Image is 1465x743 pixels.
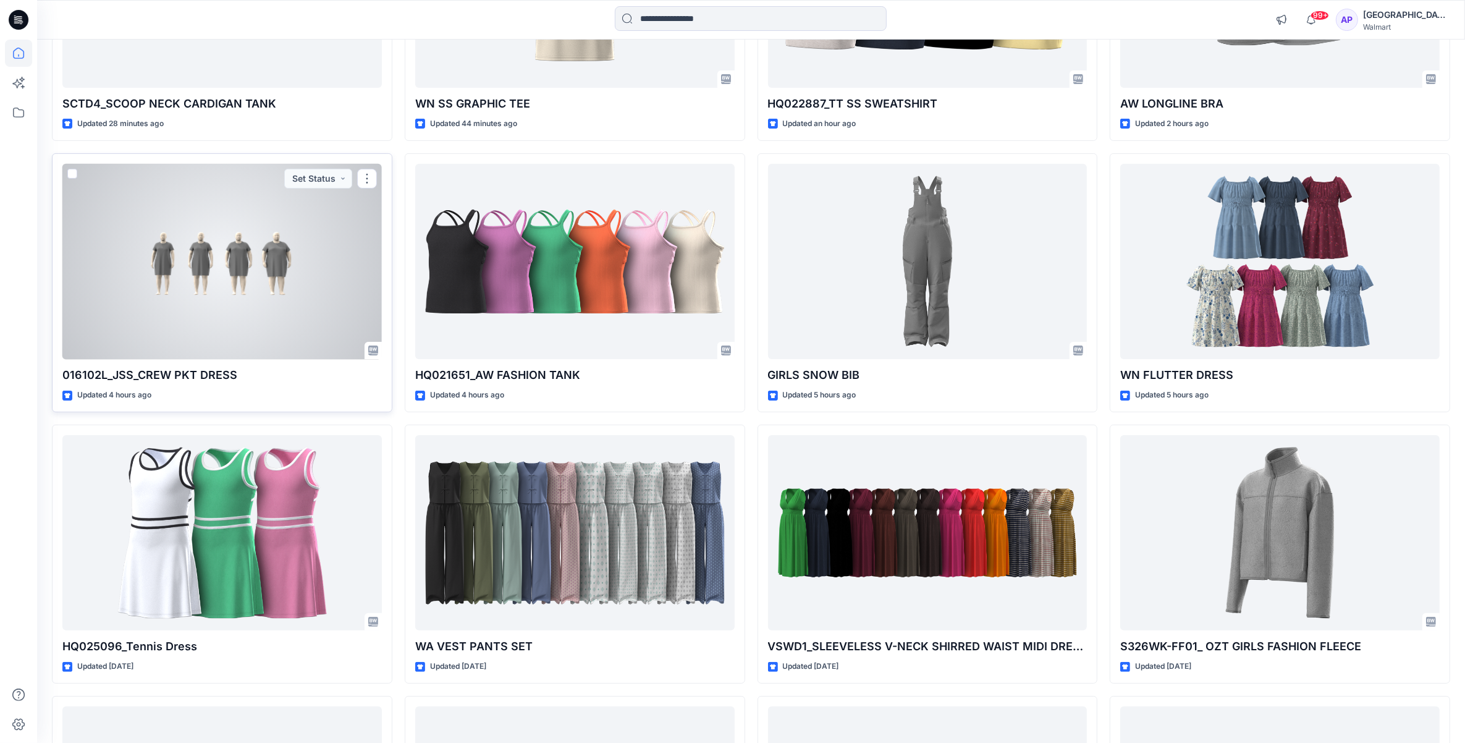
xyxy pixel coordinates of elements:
a: VSWD1_SLEEVELESS V-NECK SHIRRED WAIST MIDI DRESS [768,435,1087,631]
p: HQ021651_AW FASHION TANK [415,367,735,384]
a: WA VEST PANTS SET [415,435,735,631]
div: AP [1336,9,1358,31]
p: Updated an hour ago [783,117,856,130]
p: HQ025096_Tennis Dress [62,638,382,655]
a: S326WK-FF01_ OZT GIRLS FASHION FLEECE [1120,435,1440,631]
p: Updated [DATE] [1135,660,1191,673]
span: 99+ [1311,11,1329,20]
p: AW LONGLINE BRA [1120,95,1440,113]
p: S326WK-FF01_ OZT GIRLS FASHION FLEECE [1120,638,1440,655]
p: GIRLS SNOW BIB [768,367,1087,384]
a: GIRLS SNOW BIB [768,164,1087,360]
p: Updated [DATE] [783,660,839,673]
a: WN FLUTTER DRESS [1120,164,1440,360]
p: Updated 5 hours ago [783,389,856,402]
a: HQ021651_AW FASHION TANK [415,164,735,360]
p: Updated 44 minutes ago [430,117,517,130]
p: HQ022887_TT SS SWEATSHIRT [768,95,1087,113]
p: Updated [DATE] [430,660,486,673]
p: 016102L_JSS_CREW PKT DRESS [62,367,382,384]
p: WA VEST PANTS SET [415,638,735,655]
p: SCTD4_SCOOP NECK CARDIGAN TANK [62,95,382,113]
p: Updated 28 minutes ago [77,117,164,130]
a: HQ025096_Tennis Dress [62,435,382,631]
p: Updated 2 hours ago [1135,117,1209,130]
p: WN SS GRAPHIC TEE [415,95,735,113]
p: WN FLUTTER DRESS [1120,367,1440,384]
a: 016102L_JSS_CREW PKT DRESS [62,164,382,360]
div: Walmart [1363,22,1450,32]
p: Updated 5 hours ago [1135,389,1209,402]
p: Updated [DATE] [77,660,133,673]
p: VSWD1_SLEEVELESS V-NECK SHIRRED WAIST MIDI DRESS [768,638,1087,655]
div: [GEOGRAPHIC_DATA] [1363,7,1450,22]
p: Updated 4 hours ago [77,389,151,402]
p: Updated 4 hours ago [430,389,504,402]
